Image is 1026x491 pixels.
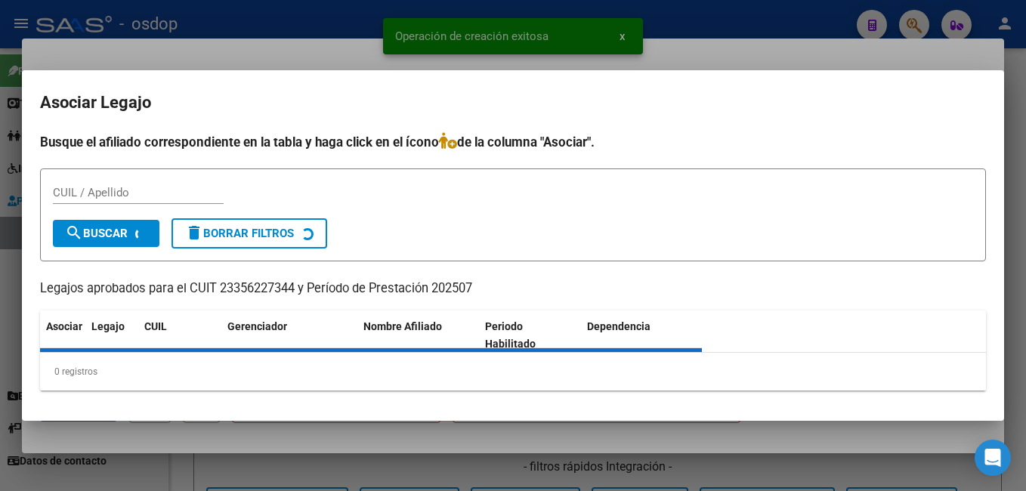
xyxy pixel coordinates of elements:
[581,310,703,360] datatable-header-cell: Dependencia
[53,220,159,247] button: Buscar
[587,320,651,332] span: Dependencia
[185,224,203,242] mat-icon: delete
[485,320,536,350] span: Periodo Habilitado
[975,440,1011,476] div: Open Intercom Messenger
[479,310,581,360] datatable-header-cell: Periodo Habilitado
[46,320,82,332] span: Asociar
[91,320,125,332] span: Legajo
[40,279,986,298] p: Legajos aprobados para el CUIT 23356227344 y Período de Prestación 202507
[357,310,479,360] datatable-header-cell: Nombre Afiliado
[65,227,128,240] span: Buscar
[172,218,327,249] button: Borrar Filtros
[221,310,357,360] datatable-header-cell: Gerenciador
[363,320,442,332] span: Nombre Afiliado
[40,310,85,360] datatable-header-cell: Asociar
[40,353,986,391] div: 0 registros
[85,310,138,360] datatable-header-cell: Legajo
[40,88,986,117] h2: Asociar Legajo
[227,320,287,332] span: Gerenciador
[65,224,83,242] mat-icon: search
[138,310,221,360] datatable-header-cell: CUIL
[40,132,986,152] h4: Busque el afiliado correspondiente en la tabla y haga click en el ícono de la columna "Asociar".
[144,320,167,332] span: CUIL
[185,227,294,240] span: Borrar Filtros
